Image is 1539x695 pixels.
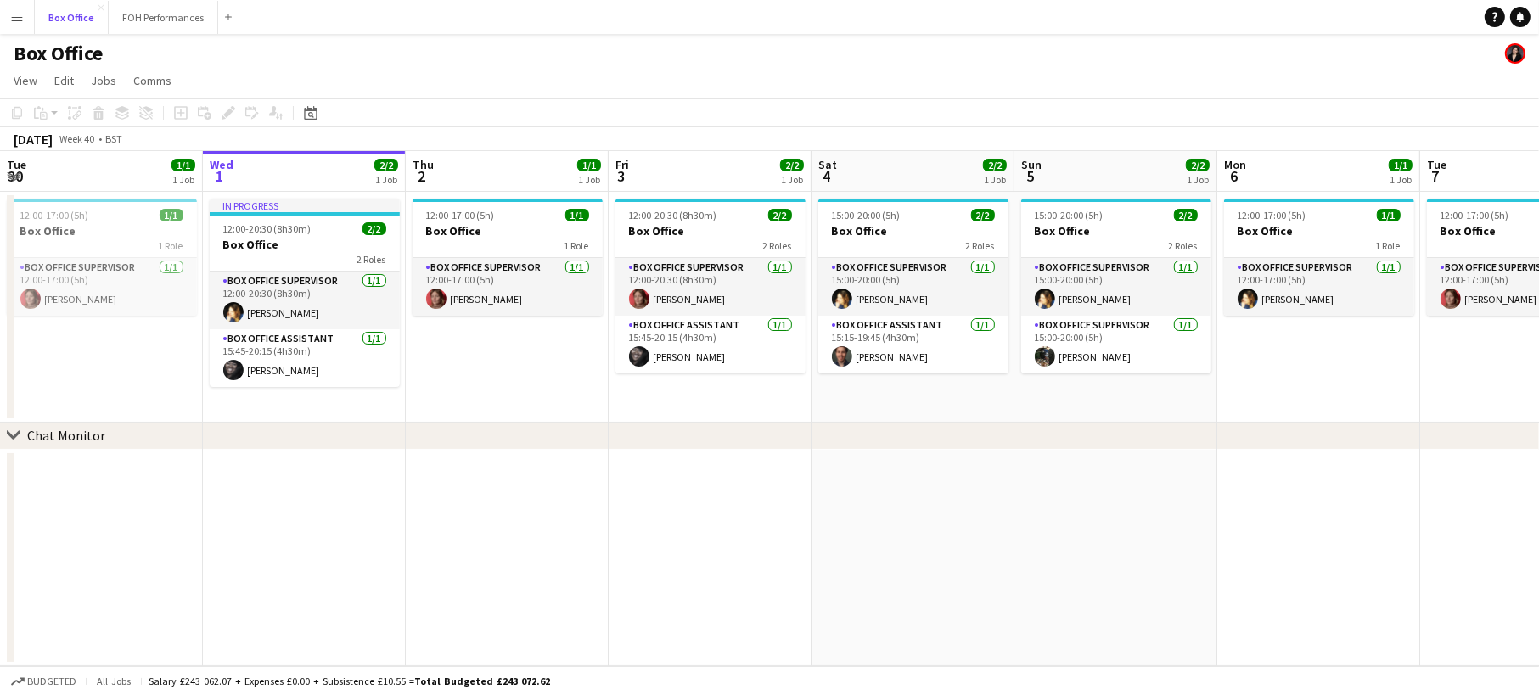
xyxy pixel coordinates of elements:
div: 1 Job [1187,173,1209,186]
div: 1 Job [172,173,194,186]
app-job-card: 12:00-20:30 (8h30m)2/2Box Office2 RolesBox Office Supervisor1/112:00-20:30 (8h30m)[PERSON_NAME]Bo... [615,199,806,373]
h3: Box Office [818,223,1008,238]
span: Sat [818,157,837,172]
span: 6 [1222,166,1246,186]
span: 1/1 [1389,159,1413,171]
app-job-card: 12:00-17:00 (5h)1/1Box Office1 RoleBox Office Supervisor1/112:00-17:00 (5h)[PERSON_NAME] [1224,199,1414,316]
span: Total Budgeted £243 072.62 [414,675,550,687]
span: 12:00-17:00 (5h) [1441,209,1509,221]
span: 1/1 [160,209,183,221]
app-card-role: Box Office Supervisor1/112:00-17:00 (5h)[PERSON_NAME] [7,258,197,316]
div: Chat Monitor [27,427,105,444]
span: All jobs [93,675,134,687]
app-card-role: Box Office Supervisor1/112:00-17:00 (5h)[PERSON_NAME] [413,258,603,316]
div: 1 Job [578,173,600,186]
span: Tue [7,157,26,172]
span: 2 Roles [1169,239,1198,252]
span: View [14,73,37,88]
h3: Box Office [413,223,603,238]
h3: Box Office [1224,223,1414,238]
span: 1 Role [564,239,589,252]
app-job-card: 15:00-20:00 (5h)2/2Box Office2 RolesBox Office Supervisor1/115:00-20:00 (5h)[PERSON_NAME]Box Offi... [1021,199,1211,373]
span: 12:00-20:30 (8h30m) [223,222,312,235]
h3: Box Office [615,223,806,238]
span: 2/2 [780,159,804,171]
span: 2/2 [1186,159,1210,171]
div: In progress [210,199,400,212]
span: 12:00-17:00 (5h) [426,209,495,221]
app-card-role: Box Office Assistant1/115:45-20:15 (4h30m)[PERSON_NAME] [615,316,806,373]
h3: Box Office [1021,223,1211,238]
app-card-role: Box Office Supervisor1/115:00-20:00 (5h)[PERSON_NAME] [818,258,1008,316]
span: 2/2 [983,159,1007,171]
a: Jobs [84,70,123,92]
span: 2/2 [374,159,398,171]
span: 12:00-17:00 (5h) [20,209,89,221]
a: View [7,70,44,92]
div: 1 Job [984,173,1006,186]
div: Salary £243 062.07 + Expenses £0.00 + Subsistence £10.55 = [149,675,550,687]
app-user-avatar: Lexi Clare [1505,43,1525,64]
div: BST [105,132,122,145]
span: Jobs [91,73,116,88]
app-job-card: 12:00-17:00 (5h)1/1Box Office1 RoleBox Office Supervisor1/112:00-17:00 (5h)[PERSON_NAME] [7,199,197,316]
div: [DATE] [14,131,53,148]
button: Box Office [35,1,109,34]
span: Budgeted [27,675,76,687]
span: 7 [1424,166,1446,186]
span: Tue [1427,157,1446,172]
span: 12:00-17:00 (5h) [1238,209,1306,221]
button: Budgeted [8,672,79,691]
span: 30 [4,166,26,186]
span: 1/1 [1377,209,1401,221]
span: 2/2 [768,209,792,221]
span: Edit [54,73,74,88]
div: 1 Job [1390,173,1412,186]
span: 1/1 [171,159,195,171]
app-card-role: Box Office Supervisor1/112:00-20:30 (8h30m)[PERSON_NAME] [615,258,806,316]
a: Edit [48,70,81,92]
app-card-role: Box Office Assistant1/115:45-20:15 (4h30m)[PERSON_NAME] [210,329,400,387]
app-card-role: Box Office Supervisor1/115:00-20:00 (5h)[PERSON_NAME] [1021,316,1211,373]
h1: Box Office [14,41,103,66]
span: 1/1 [565,209,589,221]
span: 2/2 [1174,209,1198,221]
span: 1/1 [577,159,601,171]
div: 1 Job [781,173,803,186]
app-job-card: 15:00-20:00 (5h)2/2Box Office2 RolesBox Office Supervisor1/115:00-20:00 (5h)[PERSON_NAME]Box Offi... [818,199,1008,373]
app-card-role: Box Office Assistant1/115:15-19:45 (4h30m)[PERSON_NAME] [818,316,1008,373]
span: Mon [1224,157,1246,172]
app-card-role: Box Office Supervisor1/112:00-17:00 (5h)[PERSON_NAME] [1224,258,1414,316]
span: Sun [1021,157,1042,172]
span: Thu [413,157,434,172]
span: 2 Roles [763,239,792,252]
button: FOH Performances [109,1,218,34]
span: 15:00-20:00 (5h) [1035,209,1104,221]
span: Fri [615,157,629,172]
span: 2/2 [362,222,386,235]
span: 2 [410,166,434,186]
h3: Box Office [7,223,197,238]
app-job-card: In progress12:00-20:30 (8h30m)2/2Box Office2 RolesBox Office Supervisor1/112:00-20:30 (8h30m)[PER... [210,199,400,387]
span: 1 Role [159,239,183,252]
span: Wed [210,157,233,172]
span: 2/2 [971,209,995,221]
span: 15:00-20:00 (5h) [832,209,901,221]
span: Week 40 [56,132,98,145]
span: 1 [207,166,233,186]
app-card-role: Box Office Supervisor1/115:00-20:00 (5h)[PERSON_NAME] [1021,258,1211,316]
h3: Box Office [210,237,400,252]
span: 12:00-20:30 (8h30m) [629,209,717,221]
app-job-card: 12:00-17:00 (5h)1/1Box Office1 RoleBox Office Supervisor1/112:00-17:00 (5h)[PERSON_NAME] [413,199,603,316]
span: 5 [1019,166,1042,186]
app-card-role: Box Office Supervisor1/112:00-20:30 (8h30m)[PERSON_NAME] [210,272,400,329]
span: 1 Role [1376,239,1401,252]
div: 1 Job [375,173,397,186]
span: 2 Roles [357,253,386,266]
a: Comms [126,70,178,92]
